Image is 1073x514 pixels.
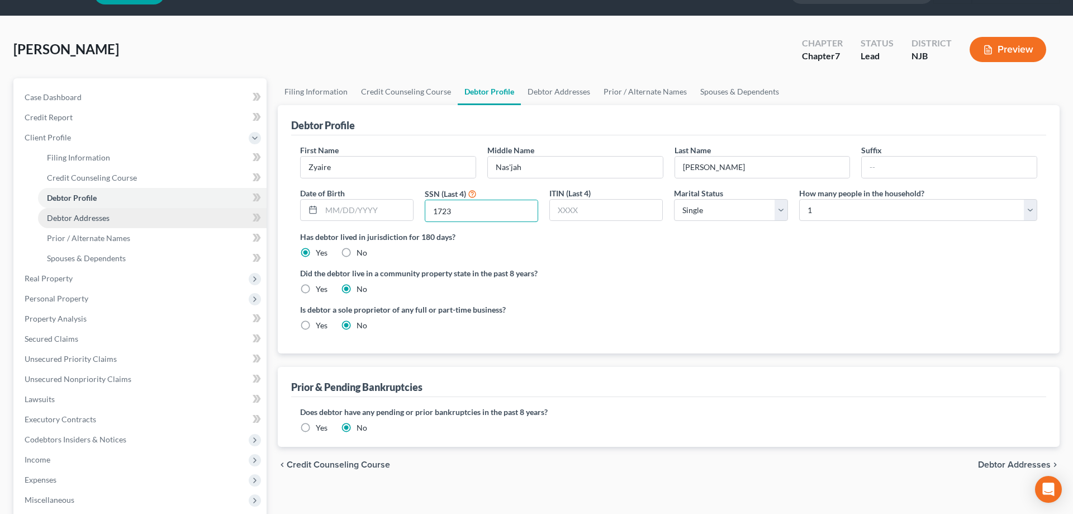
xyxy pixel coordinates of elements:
label: Did the debtor live in a community property state in the past 8 years? [300,267,1037,279]
span: Lawsuits [25,394,55,404]
div: Status [861,37,894,50]
label: Marital Status [674,187,723,199]
label: Is debtor a sole proprietor of any full or part-time business? [300,304,663,315]
span: Credit Counseling Course [47,173,137,182]
div: Chapter [802,50,843,63]
a: Secured Claims [16,329,267,349]
a: Debtor Profile [458,78,521,105]
i: chevron_left [278,460,287,469]
label: Has debtor lived in jurisdiction for 180 days? [300,231,1037,243]
a: Spouses & Dependents [694,78,786,105]
span: Debtor Addresses [47,213,110,223]
span: Case Dashboard [25,92,82,102]
a: Unsecured Nonpriority Claims [16,369,267,389]
span: Property Analysis [25,314,87,323]
a: Executory Contracts [16,409,267,430]
div: Lead [861,50,894,63]
span: Credit Counseling Course [287,460,390,469]
span: Income [25,455,50,464]
div: NJB [911,50,952,63]
div: Prior & Pending Bankruptcies [291,380,422,394]
span: 7 [835,50,840,61]
label: Middle Name [487,144,534,156]
span: Miscellaneous [25,495,74,504]
a: Unsecured Priority Claims [16,349,267,369]
label: Yes [316,284,327,295]
button: chevron_left Credit Counseling Course [278,460,390,469]
a: Filing Information [38,148,267,168]
a: Prior / Alternate Names [597,78,694,105]
label: How many people in the household? [799,187,924,199]
button: Debtor Addresses chevron_right [978,460,1060,469]
span: Executory Contracts [25,414,96,424]
span: Secured Claims [25,334,78,343]
label: No [357,284,367,295]
input: M.I [488,157,663,178]
span: Debtor Addresses [978,460,1051,469]
span: Codebtors Insiders & Notices [25,435,126,444]
input: -- [862,157,1037,178]
span: Expenses [25,475,56,484]
a: Case Dashboard [16,87,267,107]
a: Debtor Addresses [521,78,597,105]
label: First Name [300,144,339,156]
div: Open Intercom Messenger [1035,476,1062,503]
label: Last Name [675,144,711,156]
span: Credit Report [25,112,73,122]
input: -- [675,157,850,178]
a: Debtor Addresses [38,208,267,228]
a: Credit Counseling Course [354,78,458,105]
span: Client Profile [25,133,71,142]
a: Debtor Profile [38,188,267,208]
span: Debtor Profile [47,193,97,202]
a: Lawsuits [16,389,267,409]
label: Date of Birth [300,187,345,199]
label: SSN (Last 4) [425,188,466,200]
div: Debtor Profile [291,119,355,132]
label: No [357,320,367,331]
span: [PERSON_NAME] [13,41,119,57]
span: Unsecured Nonpriority Claims [25,374,131,384]
span: Personal Property [25,294,88,303]
span: Filing Information [47,153,110,162]
span: Prior / Alternate Names [47,233,130,243]
div: Chapter [802,37,843,50]
input: -- [301,157,476,178]
a: Prior / Alternate Names [38,228,267,248]
span: Spouses & Dependents [47,253,126,263]
input: XXXX [425,200,538,221]
a: Credit Counseling Course [38,168,267,188]
span: Unsecured Priority Claims [25,354,117,364]
button: Preview [970,37,1046,62]
a: Credit Report [16,107,267,128]
a: Filing Information [278,78,354,105]
a: Property Analysis [16,309,267,329]
label: No [357,247,367,258]
label: ITIN (Last 4) [549,187,591,199]
label: Yes [316,320,327,331]
label: Yes [316,247,327,258]
input: XXXX [550,200,662,221]
div: District [911,37,952,50]
label: Does debtor have any pending or prior bankruptcies in the past 8 years? [300,406,1037,418]
i: chevron_right [1051,460,1060,469]
span: Real Property [25,273,73,283]
label: Yes [316,422,327,433]
label: No [357,422,367,433]
input: MM/DD/YYYY [321,200,413,221]
label: Suffix [861,144,882,156]
a: Spouses & Dependents [38,248,267,268]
